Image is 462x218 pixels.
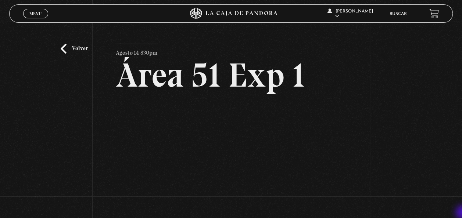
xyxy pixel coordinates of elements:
a: Volver [61,44,88,54]
span: [PERSON_NAME] [327,9,373,18]
span: Menu [29,11,42,16]
p: Agosto 14 830pm [116,44,158,58]
a: View your shopping cart [429,8,439,18]
span: Cerrar [27,18,44,23]
a: Buscar [390,12,407,16]
h2: Área 51 Exp 1 [116,58,347,92]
